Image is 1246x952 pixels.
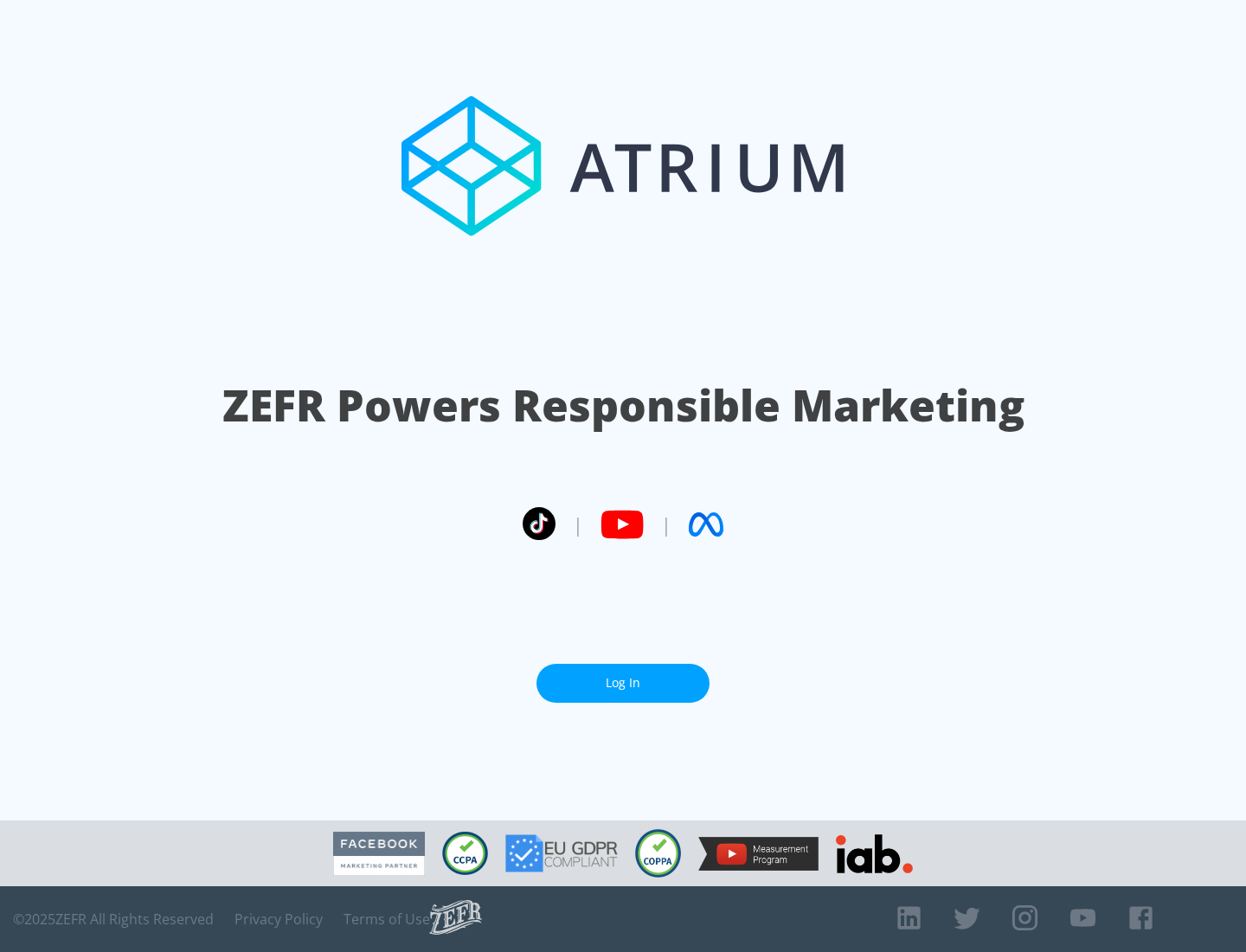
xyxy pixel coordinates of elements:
img: CCPA Compliant [442,832,488,875]
a: Log In [536,664,710,703]
h1: ZEFR Powers Responsible Marketing [222,376,1024,435]
span: | [661,511,671,537]
span: | [573,511,583,537]
img: YouTube Measurement Program [698,837,819,871]
img: GDPR Compliant [505,834,618,872]
a: Terms of Use [344,910,430,928]
img: Facebook Marketing Partner [333,832,425,876]
span: © 2025 ZEFR All Rights Reserved [13,910,214,928]
img: COPPA Compliant [635,829,681,878]
a: Privacy Policy [234,910,323,928]
img: IAB [836,834,913,873]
